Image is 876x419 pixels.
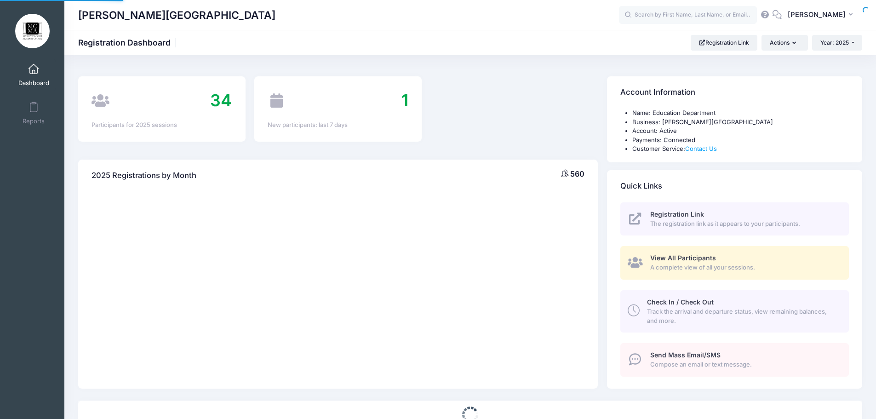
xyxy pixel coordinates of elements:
[782,5,862,26] button: [PERSON_NAME]
[620,80,695,106] h4: Account Information
[570,169,584,178] span: 560
[620,343,849,377] a: Send Mass Email/SMS Compose an email or text message.
[788,10,846,20] span: [PERSON_NAME]
[619,6,757,24] input: Search by First Name, Last Name, or Email...
[650,263,838,272] span: A complete view of all your sessions.
[210,90,232,110] span: 34
[761,35,807,51] button: Actions
[18,79,49,87] span: Dashboard
[268,121,408,130] div: New participants: last 7 days
[620,202,849,236] a: Registration Link The registration link as it appears to your participants.
[632,109,849,118] li: Name: Education Department
[632,136,849,145] li: Payments: Connected
[650,351,721,359] span: Send Mass Email/SMS
[685,145,717,152] a: Contact Us
[650,254,716,262] span: View All Participants
[12,97,56,129] a: Reports
[650,219,838,229] span: The registration link as it appears to your participants.
[78,38,178,47] h1: Registration Dashboard
[632,144,849,154] li: Customer Service:
[92,162,196,189] h4: 2025 Registrations by Month
[812,35,862,51] button: Year: 2025
[620,290,849,333] a: Check In / Check Out Track the arrival and departure status, view remaining balances, and more.
[92,121,232,130] div: Participants for 2025 sessions
[632,118,849,127] li: Business: [PERSON_NAME][GEOGRAPHIC_DATA]
[650,360,838,369] span: Compose an email or text message.
[647,298,714,306] span: Check In / Check Out
[15,14,50,48] img: Marietta Cobb Museum of Art
[78,5,275,26] h1: [PERSON_NAME][GEOGRAPHIC_DATA]
[12,59,56,91] a: Dashboard
[401,90,408,110] span: 1
[650,210,704,218] span: Registration Link
[620,173,662,199] h4: Quick Links
[620,246,849,280] a: View All Participants A complete view of all your sessions.
[820,39,849,46] span: Year: 2025
[632,126,849,136] li: Account: Active
[23,117,45,125] span: Reports
[691,35,757,51] a: Registration Link
[647,307,838,325] span: Track the arrival and departure status, view remaining balances, and more.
